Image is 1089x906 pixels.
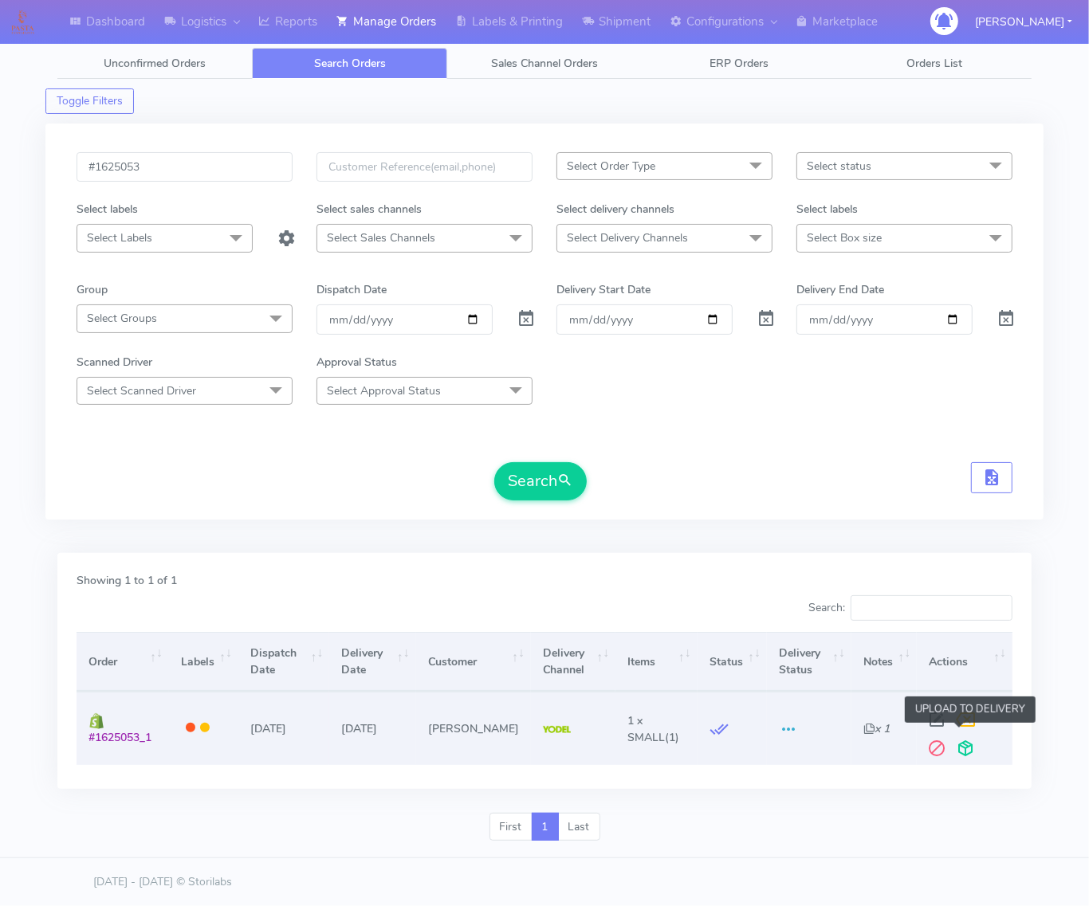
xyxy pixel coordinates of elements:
[851,595,1012,621] input: Search:
[77,152,293,182] input: Order Id
[77,572,177,589] label: Showing 1 to 1 of 1
[314,56,386,71] span: Search Orders
[45,88,134,114] button: Toggle Filters
[87,311,157,326] span: Select Groups
[316,201,422,218] label: Select sales channels
[556,281,651,298] label: Delivery Start Date
[796,281,884,298] label: Delivery End Date
[416,632,531,692] th: Customer: activate to sort column ascending
[238,632,329,692] th: Dispatch Date: activate to sort column ascending
[169,632,238,692] th: Labels: activate to sort column ascending
[87,383,196,398] span: Select Scanned Driver
[88,730,151,745] span: #1625053_1
[316,281,387,298] label: Dispatch Date
[329,692,415,764] td: [DATE]
[416,692,531,764] td: [PERSON_NAME]
[494,462,587,500] button: Search
[567,230,688,245] span: Select Delivery Channels
[327,230,435,245] span: Select Sales Channels
[767,632,851,692] th: Delivery Status: activate to sort column ascending
[807,159,871,174] span: Select status
[77,201,138,218] label: Select labels
[238,692,329,764] td: [DATE]
[710,56,769,71] span: ERP Orders
[698,632,767,692] th: Status: activate to sort column ascending
[963,6,1084,38] button: [PERSON_NAME]
[77,281,108,298] label: Group
[796,201,858,218] label: Select labels
[543,726,571,734] img: Yodel
[329,632,415,692] th: Delivery Date: activate to sort column ascending
[627,713,665,745] span: 1 x SMALL
[327,383,441,398] span: Select Approval Status
[531,632,615,692] th: Delivery Channel: activate to sort column ascending
[906,56,962,71] span: Orders List
[77,632,169,692] th: Order: activate to sort column ascending
[808,595,1012,621] label: Search:
[77,354,152,371] label: Scanned Driver
[57,48,1032,79] ul: Tabs
[316,152,533,182] input: Customer Reference(email,phone)
[807,230,882,245] span: Select Box size
[615,632,698,692] th: Items: activate to sort column ascending
[104,56,206,71] span: Unconfirmed Orders
[567,159,655,174] span: Select Order Type
[917,632,1012,692] th: Actions: activate to sort column ascending
[491,56,598,71] span: Sales Channel Orders
[88,713,104,729] img: shopify.png
[87,230,152,245] span: Select Labels
[863,721,890,736] i: x 1
[316,354,397,371] label: Approval Status
[556,201,674,218] label: Select delivery channels
[532,813,559,841] a: 1
[851,632,917,692] th: Notes: activate to sort column ascending
[627,713,679,745] span: (1)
